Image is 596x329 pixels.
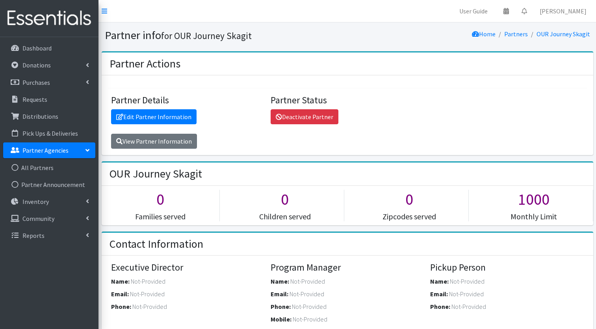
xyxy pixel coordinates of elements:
[102,190,220,209] h1: 0
[22,112,58,120] p: Distributions
[111,109,197,124] a: Edit Partner Information
[292,303,327,310] span: Not-Provided
[3,160,95,176] a: All Partners
[3,5,95,32] img: HumanEssentials
[3,40,95,56] a: Dashboard
[3,194,95,209] a: Inventory
[22,129,78,137] p: Pick Ups & Deliveries
[105,28,345,42] h1: Partner info
[453,3,494,19] a: User Guide
[350,190,468,209] h1: 0
[3,142,95,158] a: Partner Agencies
[271,109,338,124] a: Deactivate Partner
[430,302,450,311] label: Phone:
[3,75,95,90] a: Purchases
[430,277,449,286] label: Name:
[450,277,485,285] span: Not-Provided
[22,215,54,222] p: Community
[226,190,344,209] h1: 0
[3,92,95,107] a: Requests
[3,211,95,226] a: Community
[111,289,129,299] label: Email:
[111,277,130,286] label: Name:
[22,44,52,52] p: Dashboard
[102,212,220,221] h5: Families served
[3,125,95,141] a: Pick Ups & Deliveries
[475,190,593,209] h1: 1000
[475,212,593,221] h5: Monthly Limit
[271,302,291,311] label: Phone:
[472,30,496,38] a: Home
[3,228,95,243] a: Reports
[22,61,51,69] p: Donations
[290,290,324,298] span: Not-Provided
[271,277,289,286] label: Name:
[533,3,593,19] a: [PERSON_NAME]
[293,315,327,323] span: Not-Provided
[449,290,484,298] span: Not-Provided
[430,289,448,299] label: Email:
[22,146,69,154] p: Partner Agencies
[110,237,203,251] h2: Contact Information
[111,134,197,149] a: View Partner Information
[271,289,288,299] label: Email:
[271,314,292,324] label: Mobile:
[110,167,202,181] h2: OUR Journey Skagit
[271,95,424,106] h4: Partner Status
[111,262,265,273] h4: Executive Director
[130,290,165,298] span: Not-Provided
[110,57,180,71] h2: Partner Actions
[451,303,486,310] span: Not-Provided
[22,79,50,86] p: Purchases
[350,212,468,221] h5: Zipcodes served
[290,277,325,285] span: Not-Provided
[430,262,584,273] h4: Pickup Person
[131,277,165,285] span: Not-Provided
[22,198,49,206] p: Inventory
[111,95,265,106] h4: Partner Details
[226,212,344,221] h5: Children served
[271,262,424,273] h4: Program Manager
[132,303,167,310] span: Not-Provided
[22,95,47,103] p: Requests
[3,57,95,73] a: Donations
[3,177,95,193] a: Partner Announcement
[537,30,590,38] a: OUR Journey Skagit
[161,30,252,41] small: for OUR Journey Skagit
[3,108,95,124] a: Distributions
[504,30,528,38] a: Partners
[111,302,131,311] label: Phone:
[22,232,45,239] p: Reports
